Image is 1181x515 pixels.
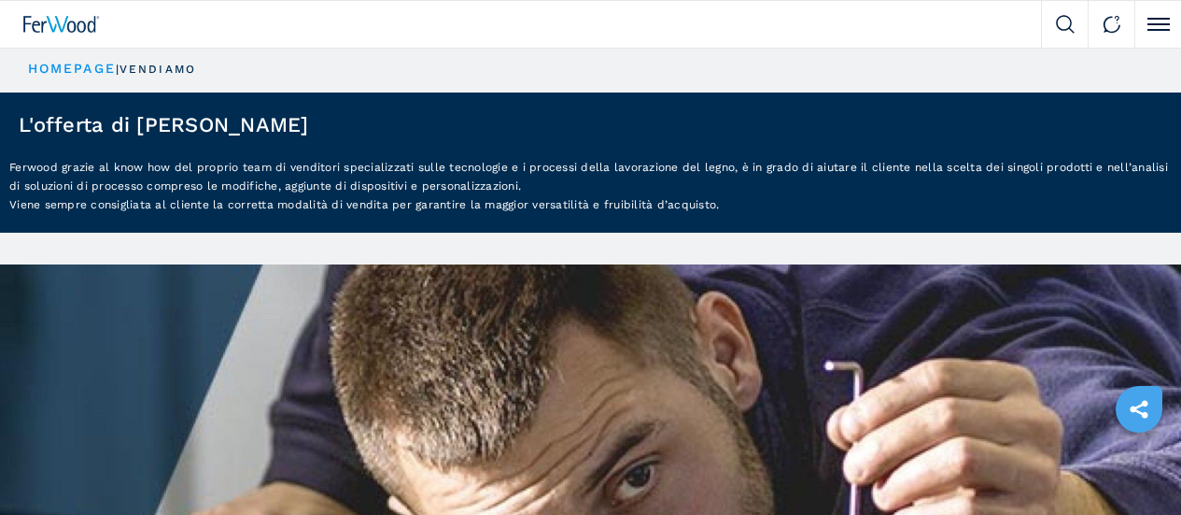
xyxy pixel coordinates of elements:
button: Click to toggle menu [1134,1,1181,48]
img: Ferwood [23,16,100,33]
img: Contact us [1103,15,1121,34]
iframe: Chat [1102,431,1167,501]
a: HOMEPAGE [28,61,116,76]
span: | [116,63,120,76]
h1: L'offerta di [PERSON_NAME] [19,115,309,136]
a: sharethis [1116,386,1162,433]
img: Search [1056,15,1075,34]
p: vendiamo [120,62,196,78]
